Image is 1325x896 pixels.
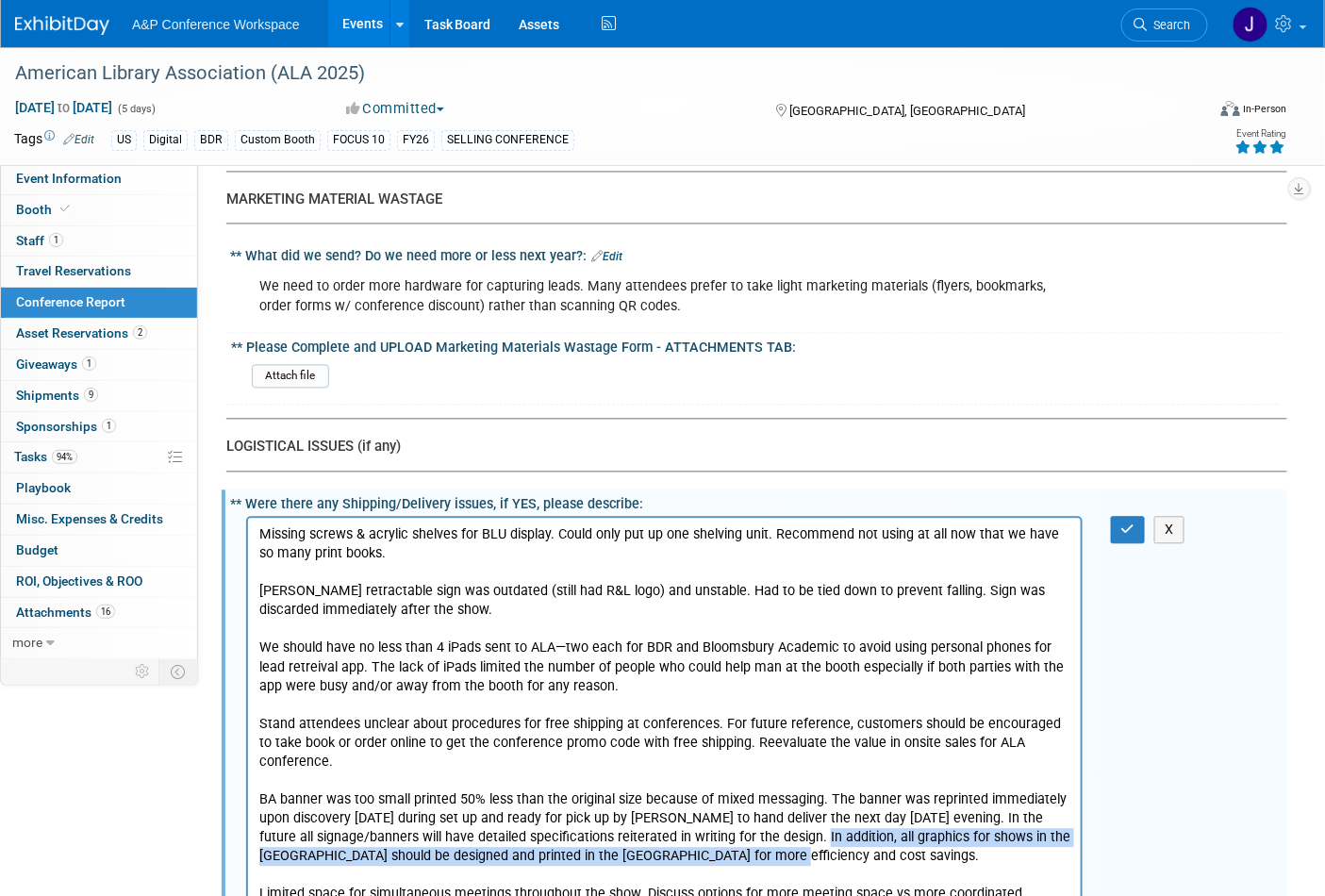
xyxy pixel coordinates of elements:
td: Toggle Event Tabs [159,659,198,684]
td: Tags [14,129,94,151]
span: 94% [52,450,77,464]
div: Event Format [1099,98,1287,126]
a: Edit [591,251,622,264]
p: Limited space for simultaneous meetings throughout the show. Discuss options for more meeting spa... [11,367,822,405]
i: Booth reservation complete [60,204,70,214]
span: Misc. Expenses & Credits [16,511,163,526]
a: Search [1121,8,1208,41]
span: Event Information [16,171,122,186]
span: Sponsorships [16,419,116,434]
span: Asset Reservations [16,325,147,340]
span: Shipments [16,388,98,403]
img: Format-Inperson.png [1221,101,1240,116]
a: Staff1 [1,226,197,257]
div: Digital [143,130,188,150]
span: 2 [133,325,147,340]
a: more [1,628,197,658]
a: Attachments16 [1,598,197,628]
div: BDR [194,130,228,150]
span: Budget [16,542,58,557]
img: ExhibitDay [15,16,109,35]
a: Shipments9 [1,381,197,411]
span: ROI, Objectives & ROO [16,573,142,589]
span: Search [1147,18,1190,32]
span: to [55,100,73,115]
div: MARKETING MATERIAL WASTAGE [226,191,1273,210]
span: more [12,635,42,650]
a: Giveaways1 [1,350,197,380]
span: 9 [84,388,98,402]
span: Playbook [16,480,71,495]
span: [GEOGRAPHIC_DATA], [GEOGRAPHIC_DATA] [789,104,1025,118]
span: 1 [102,419,116,433]
div: ** What did we send? Do we need more or less next year?: [230,242,1287,267]
div: FOCUS 10 [327,130,390,150]
a: Budget [1,536,197,566]
p: Missing screws & acrylic shelves for BLU display. Could only put up one shelving unit. Recommend ... [11,8,822,178]
span: Attachments [16,605,115,620]
td: Personalize Event Tab Strip [126,659,159,684]
div: Custom Booth [235,130,321,150]
span: 1 [82,357,96,371]
div: Event Rating [1235,129,1286,139]
span: [DATE] [DATE] [14,99,113,116]
a: ROI, Objectives & ROO [1,567,197,597]
div: ** Were there any Shipping/Delivery issues, if YES, please describe: [230,490,1287,514]
a: Sponsorships1 [1,412,197,442]
a: Playbook [1,473,197,504]
p: The write-up for the exhibitor listing in the ALA Directory was missing [11,406,822,424]
div: LOGISTICAL ISSUES (if any) [226,438,1273,457]
span: Conference Report [16,294,125,309]
span: Giveaways [16,357,96,372]
span: Booth [16,202,74,217]
a: Asset Reservations2 [1,319,197,349]
a: Event Information [1,164,197,194]
a: Tasks94% [1,442,197,473]
p: BA banner was too small printed 50% less than the original size because of mixed messaging. The b... [11,273,822,348]
a: Edit [63,133,94,146]
img: Jennifer Howell [1233,7,1268,42]
button: Committed [340,99,452,119]
body: Rich Text Area. Press ALT-0 for help. [10,8,823,462]
span: 16 [96,605,115,619]
span: (5 days) [116,103,156,115]
p: According to GES, outbound shipping labels and return instructions were missing. [PERSON_NAME] co... [11,424,822,462]
div: ** Please Complete and UPLOAD Marketing Materials Wastage Form - ATTACHMENTS TAB: [231,334,1279,357]
span: Staff [16,233,63,248]
div: In-Person [1243,102,1287,116]
a: Conference Report [1,288,197,318]
a: Travel Reservations [1,257,197,287]
span: A&P Conference Workspace [132,17,300,32]
button: X [1154,517,1184,544]
div: FY26 [397,130,435,150]
div: US [111,130,137,150]
p: Stand attendees unclear about procedures for free shipping at conferences. For future reference, ... [11,197,822,254]
span: Travel Reservations [16,263,131,278]
span: 1 [49,233,63,247]
a: Booth [1,195,197,225]
div: American Library Association (ALA 2025) [8,57,1179,91]
div: SELLING CONFERENCE [441,130,574,150]
a: Misc. Expenses & Credits [1,505,197,535]
div: We need to order more hardware for capturing leads. Many attendees prefer to take light marketing... [246,269,1083,325]
span: Tasks [14,449,77,464]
